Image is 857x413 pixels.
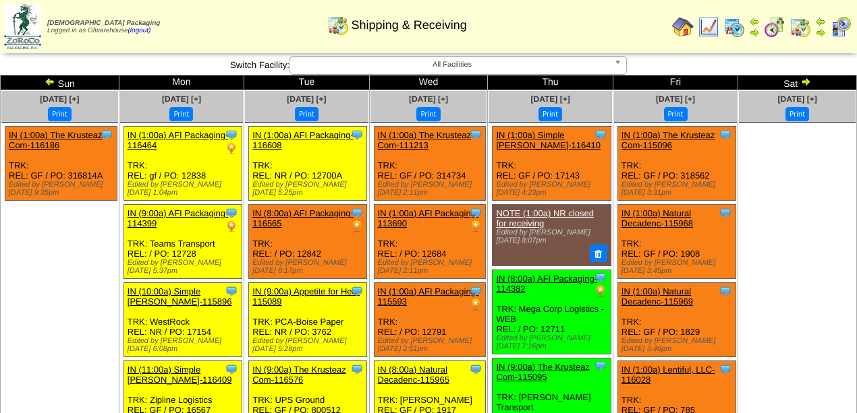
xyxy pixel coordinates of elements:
[47,20,160,34] span: Logged in as Gfwarehouse
[617,127,736,201] div: TRK: REL: GF / PO: 318562
[378,208,479,228] a: IN (1:00a) AFI Packaging-113690
[169,107,193,121] button: Print
[249,283,367,357] div: TRK: PCA-Boise Paper REL: NR / PO: 3762
[621,181,736,197] div: Edited by [PERSON_NAME] [DATE] 3:31pm
[469,128,482,141] img: Tooltip
[815,27,826,38] img: arrowright.gif
[496,228,605,245] div: Edited by [PERSON_NAME] [DATE] 8:07pm
[4,4,41,49] img: zoroco-logo-small.webp
[378,259,486,275] div: Edited by [PERSON_NAME] [DATE] 2:11pm
[378,337,486,353] div: Edited by [PERSON_NAME] [DATE] 2:51pm
[252,259,366,275] div: Edited by [PERSON_NAME] [DATE] 6:17pm
[469,220,482,233] img: PO
[252,364,346,385] a: IN (9:00a) The Krusteaz Com-116576
[295,107,319,121] button: Print
[496,130,601,150] a: IN (1:00a) Simple [PERSON_NAME]-116410
[496,181,610,197] div: Edited by [PERSON_NAME] [DATE] 4:23pm
[128,27,151,34] a: (logout)
[287,94,326,104] a: [DATE] [+]
[350,284,364,298] img: Tooltip
[815,16,826,27] img: arrowleft.gif
[493,269,611,354] div: TRK: Mega Corp Logistics - WEB REL: / PO: 12711
[244,75,369,90] td: Tue
[590,245,607,262] button: Delete Note
[252,181,366,197] div: Edited by [PERSON_NAME] [DATE] 5:25pm
[128,259,242,275] div: Edited by [PERSON_NAME] [DATE] 5:37pm
[327,14,349,36] img: calendarinout.gif
[350,220,364,233] img: PO
[531,94,570,104] a: [DATE] [+]
[621,208,693,228] a: IN (1:00a) Natural Decadenc-115968
[723,16,745,38] img: calendarprod.gif
[621,259,736,275] div: Edited by [PERSON_NAME] [DATE] 3:45pm
[719,206,732,220] img: Tooltip
[162,94,201,104] span: [DATE] [+]
[1,75,119,90] td: Sun
[778,94,817,104] a: [DATE] [+]
[378,130,472,150] a: IN (1:00a) The Krusteaz Com-111213
[350,362,364,376] img: Tooltip
[656,94,695,104] a: [DATE] [+]
[496,362,590,382] a: IN (9:00a) The Krusteaz Com-115095
[538,107,562,121] button: Print
[800,76,811,87] img: arrowright.gif
[621,364,715,385] a: IN (1:00a) Lentiful, LLC-116028
[350,128,364,141] img: Tooltip
[496,334,610,350] div: Edited by [PERSON_NAME] [DATE] 7:16pm
[128,337,242,353] div: Edited by [PERSON_NAME] [DATE] 6:08pm
[621,130,715,150] a: IN (1:00a) The Krusteaz Com-115096
[496,208,594,228] a: NOTE (1:00a) NR closed for receiving
[123,127,242,201] div: TRK: REL: gf / PO: 12838
[128,181,242,197] div: Edited by [PERSON_NAME] [DATE] 1:04pm
[409,94,448,104] a: [DATE] [+]
[296,57,609,73] span: All Facilities
[128,208,229,228] a: IN (9:00a) AFI Packaging-114399
[830,16,852,38] img: calendarcustomer.gif
[672,16,694,38] img: home.gif
[374,127,486,201] div: TRK: REL: GF / PO: 314734
[123,283,242,357] div: TRK: WestRock REL: NR / PO: 17154
[621,286,693,307] a: IN (1:00a) Natural Decadenc-115969
[764,16,785,38] img: calendarblend.gif
[378,181,486,197] div: Edited by [PERSON_NAME] [DATE] 2:11pm
[9,130,103,150] a: IN (1:00a) The Krusteaz Com-116186
[128,286,232,307] a: IN (10:00a) Simple [PERSON_NAME]-115896
[664,107,688,121] button: Print
[9,181,117,197] div: Edited by [PERSON_NAME] [DATE] 9:35pm
[469,298,482,311] img: PO
[352,18,467,32] span: Shipping & Receiving
[378,364,449,385] a: IN (8:00a) Natural Decadenc-115965
[749,27,760,38] img: arrowright.gif
[594,128,607,141] img: Tooltip
[719,128,732,141] img: Tooltip
[249,127,367,201] div: TRK: REL: NR / PO: 12700A
[374,205,486,279] div: TRK: REL: / PO: 12684
[225,220,238,233] img: PO
[617,205,736,279] div: TRK: REL: GF / PO: 1908
[785,107,809,121] button: Print
[617,283,736,357] div: TRK: REL: GF / PO: 1829
[378,286,479,307] a: IN (1:00a) AFI Packaging-115593
[225,141,238,155] img: PO
[469,284,482,298] img: Tooltip
[496,274,597,294] a: IN (8:00a) AFI Packaging-114382
[225,128,238,141] img: Tooltip
[350,206,364,220] img: Tooltip
[613,75,738,90] td: Fri
[252,337,366,353] div: Edited by [PERSON_NAME] [DATE] 5:28pm
[40,94,79,104] a: [DATE] [+]
[123,205,242,279] div: TRK: Teams Transport REL: / PO: 12728
[790,16,811,38] img: calendarinout.gif
[374,283,486,357] div: TRK: REL: / PO: 12791
[738,75,857,90] td: Sat
[621,337,736,353] div: Edited by [PERSON_NAME] [DATE] 3:46pm
[225,362,238,376] img: Tooltip
[493,127,611,201] div: TRK: REL: GF / PO: 17143
[698,16,719,38] img: line_graph.gif
[594,271,607,284] img: Tooltip
[252,208,354,228] a: IN (8:00a) AFI Packaging-116565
